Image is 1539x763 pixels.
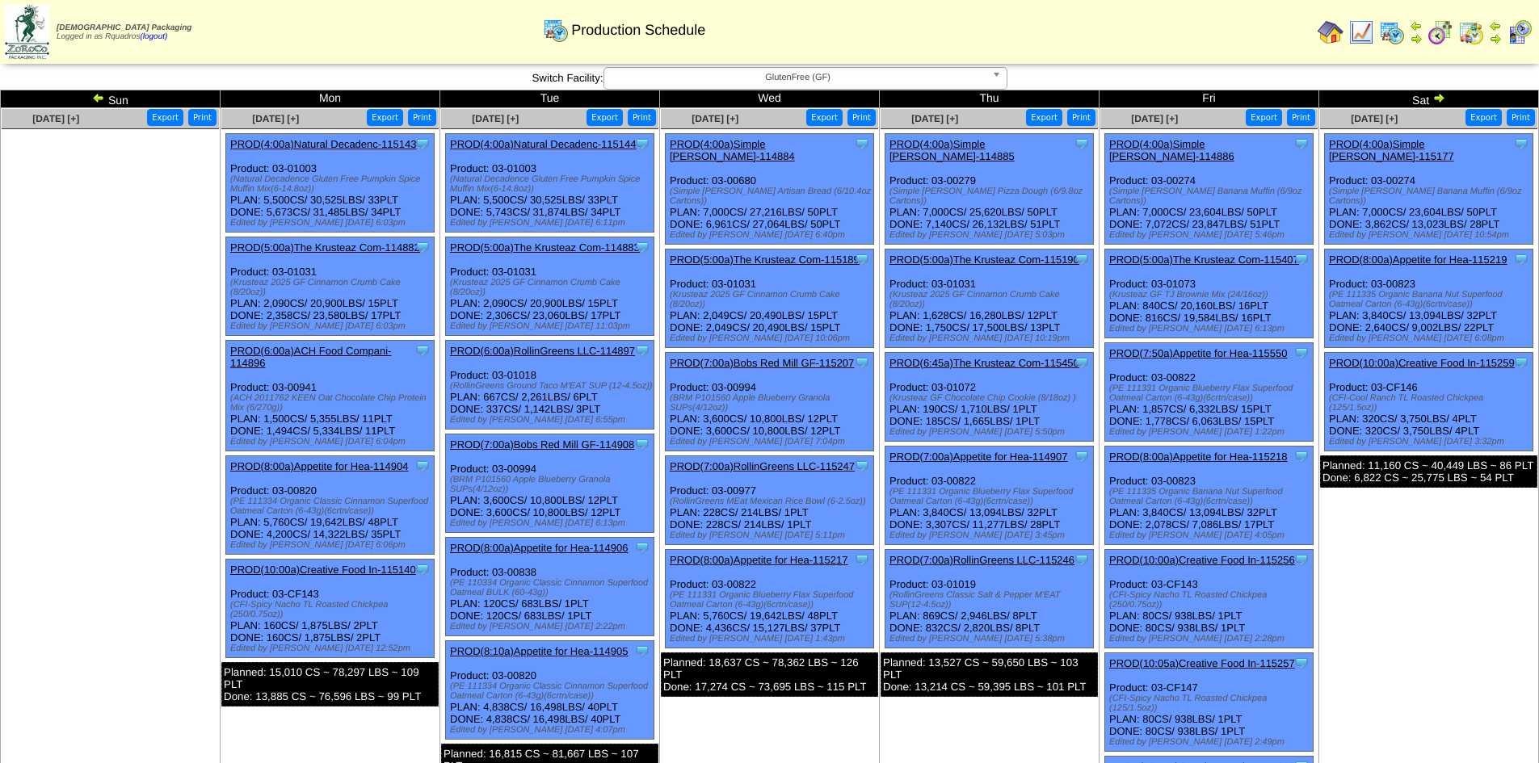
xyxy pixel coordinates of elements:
[1109,290,1313,300] div: (Krusteaz GF TJ Brownie Mix (24/16oz))
[1109,737,1313,747] div: Edited by [PERSON_NAME] [DATE] 2:49pm
[660,90,880,108] td: Wed
[5,5,49,59] img: zoroco-logo-small.webp
[1109,590,1313,610] div: (CFI-Spicy Nacho TL Roasted Chickpea (250/0.75oz))
[670,460,855,472] a: PROD(7:00a)RollinGreens LLC-115247
[666,550,874,648] div: Product: 03-00822 PLAN: 5,760CS / 19,642LBS / 48PLT DONE: 4,436CS / 15,127LBS / 37PLT
[1109,138,1234,162] a: PROD(4:00a)Simple [PERSON_NAME]-114886
[889,187,1093,206] div: (Simple [PERSON_NAME] Pizza Dough (6/9.8oz Cartons))
[670,590,873,610] div: (PE 111331 Organic Blueberry Flax Superfood Oatmeal Carton (6-43g)(6crtn/case))
[1105,446,1314,545] div: Product: 03-00823 PLAN: 3,840CS / 13,094LBS / 32PLT DONE: 2,078CS / 7,086LBS / 17PLT
[670,254,860,266] a: PROD(5:00a)The Krusteaz Com-115189
[889,357,1079,369] a: PROD(6:45a)The Krusteaz Com-115450
[666,353,874,451] div: Product: 03-00994 PLAN: 3,600CS / 10,800LBS / 12PLT DONE: 3,600CS / 10,800LBS / 12PLT
[450,278,654,297] div: (Krusteaz 2025 GF Cinnamon Crumb Cake (8/20oz))
[1109,487,1313,506] div: (PE 111335 Organic Banana Nut Superfood Oatmeal Carton (6-43g)(6crtn/case))
[889,487,1093,506] div: (PE 111331 Organic Blueberry Flax Superfood Oatmeal Carton (6-43g)(6crtn/case))
[889,290,1093,309] div: (Krusteaz 2025 GF Cinnamon Crumb Cake (8/20oz))
[1293,251,1310,267] img: Tooltip
[1329,187,1533,206] div: (Simple [PERSON_NAME] Banana Muffin (6/9oz Cartons))
[1329,290,1533,309] div: (PE 111335 Organic Banana Nut Superfood Oatmeal Carton (6-43g)(6crtn/case))
[1109,427,1313,437] div: Edited by [PERSON_NAME] [DATE] 1:22pm
[1318,19,1343,45] img: home.gif
[666,134,874,245] div: Product: 03-00680 PLAN: 7,000CS / 27,216LBS / 50PLT DONE: 6,961CS / 27,064LBS / 50PLT
[221,662,439,706] div: Planned: 15,010 CS ~ 78,297 LBS ~ 109 PLT Done: 13,885 CS ~ 76,596 LBS ~ 99 PLT
[450,681,654,701] div: (PE 111334 Organic Classic Cinnamon Superfood Oatmeal Carton (6-43g)(6crtn/case))
[1293,136,1310,152] img: Tooltip
[230,564,416,576] a: PROD(10:00a)Creative Food In-115140
[692,113,738,124] a: [DATE] [+]
[230,321,434,331] div: Edited by [PERSON_NAME] [DATE] 6:03pm
[854,251,870,267] img: Tooltip
[230,460,408,472] a: PROD(8:00a)Appetite for Hea-114904
[226,237,435,336] div: Product: 03-01031 PLAN: 2,090CS / 20,900LBS / 15PLT DONE: 2,358CS / 23,580LBS / 17PLT
[230,218,434,228] div: Edited by [PERSON_NAME] [DATE] 6:03pm
[446,134,654,233] div: Product: 03-01003 PLAN: 5,500CS / 30,525LBS / 33PLT DONE: 5,743CS / 31,874LBS / 34PLT
[1410,19,1423,32] img: arrowleft.gif
[889,590,1093,610] div: (RollinGreens Classic Salt & Pepper M'EAT SUP(12-4.5oz))
[450,241,640,254] a: PROD(5:00a)The Krusteaz Com-114883
[1507,19,1533,45] img: calendarcustomer.gif
[450,321,654,331] div: Edited by [PERSON_NAME] [DATE] 11:03pm
[450,381,654,391] div: (RollinGreens Ground Taco M'EAT SUP (12-4.5oz))
[230,278,434,297] div: (Krusteaz 2025 GF Cinnamon Crumb Cake (8/20oz))
[230,393,434,413] div: (ACH 2011762 KEEN Oat Chocolate Chip Protein Mix (6/270g))
[1320,455,1537,488] div: Planned: 11,160 CS ~ 40,449 LBS ~ 86 PLT Done: 6,822 CS ~ 25,775 LBS ~ 54 PLT
[889,634,1093,644] div: Edited by [PERSON_NAME] [DATE] 5:38pm
[1131,113,1178,124] a: [DATE] [+]
[1105,249,1314,338] div: Product: 03-01073 PLAN: 840CS / 20,160LBS / 16PLT DONE: 816CS / 19,584LBS / 16PLT
[230,138,417,150] a: PROD(4:00a)Natural Decadenc-115143
[628,109,656,126] button: Print
[889,230,1093,240] div: Edited by [PERSON_NAME] [DATE] 5:03pm
[1325,249,1533,348] div: Product: 03-00823 PLAN: 3,840CS / 13,094LBS / 32PLT DONE: 2,640CS / 9,002LBS / 22PLT
[230,497,434,516] div: (PE 111334 Organic Classic Cinnamon Superfood Oatmeal Carton (6-43g)(6crtn/case))
[911,113,958,124] span: [DATE] [+]
[1109,657,1295,669] a: PROD(10:05a)Creative Food In-115257
[1109,451,1287,463] a: PROD(8:00a)Appetite for Hea-115218
[1329,437,1533,446] div: Edited by [PERSON_NAME] [DATE] 3:32pm
[32,113,79,124] a: [DATE] [+]
[1026,109,1062,126] button: Export
[450,578,654,597] div: (PE 110334 Organic Classic Cinnamon Superfood Oatmeal BULK (60-43g))
[670,333,873,343] div: Edited by [PERSON_NAME] [DATE] 10:06pm
[1513,354,1529,371] img: Tooltip
[1319,90,1539,108] td: Sat
[446,237,654,336] div: Product: 03-01031 PLAN: 2,090CS / 20,900LBS / 15PLT DONE: 2,306CS / 23,060LBS / 17PLT
[414,561,431,577] img: Tooltip
[670,393,873,413] div: (BRM P101560 Apple Blueberry Granola SUPs(4/12oz))
[634,239,650,255] img: Tooltip
[1109,187,1313,206] div: (Simple [PERSON_NAME] Banana Muffin (6/9oz Cartons))
[670,497,873,506] div: (RollinGreens MEat Mexican Rice Bowl (6-2.5oz))
[571,22,705,39] span: Production Schedule
[450,475,654,494] div: (BRM P101560 Apple Blueberry Granola SUPs(4/12oz))
[611,68,986,87] span: GlutenFree (GF)
[1428,19,1453,45] img: calendarblend.gif
[1109,254,1299,266] a: PROD(5:00a)The Krusteaz Com-115407
[885,353,1094,442] div: Product: 03-01072 PLAN: 190CS / 1,710LBS / 1PLT DONE: 185CS / 1,665LBS / 1PLT
[889,530,1093,540] div: Edited by [PERSON_NAME] [DATE] 3:45pm
[1329,393,1533,413] div: (CFI-Cool Ranch TL Roasted Chickpea (125/1.5oz))
[881,652,1098,697] div: Planned: 13,527 CS ~ 59,650 LBS ~ 103 PLT Done: 13,214 CS ~ 59,395 LBS ~ 101 PLT
[1351,113,1398,124] a: [DATE] [+]
[1100,90,1319,108] td: Fri
[472,113,519,124] span: [DATE] [+]
[1109,530,1313,540] div: Edited by [PERSON_NAME] [DATE] 4:05pm
[230,437,434,446] div: Edited by [PERSON_NAME] [DATE] 6:04pm
[414,136,431,152] img: Tooltip
[1,90,221,108] td: Sun
[414,342,431,358] img: Tooltip
[450,622,654,631] div: Edited by [PERSON_NAME] [DATE] 2:22pm
[252,113,299,124] a: [DATE] [+]
[670,357,854,369] a: PROD(7:00a)Bobs Red Mill GF-115207
[367,109,403,126] button: Export
[670,290,873,309] div: (Krusteaz 2025 GF Cinnamon Crumb Cake (8/20oz))
[1293,345,1310,361] img: Tooltip
[450,138,637,150] a: PROD(4:00a)Natural Decadenc-115144
[1246,109,1282,126] button: Export
[885,446,1094,545] div: Product: 03-00822 PLAN: 3,840CS / 13,094LBS / 32PLT DONE: 3,307CS / 11,277LBS / 28PLT
[1105,550,1314,648] div: Product: 03-CF143 PLAN: 80CS / 938LBS / 1PLT DONE: 80CS / 938LBS / 1PLT
[889,138,1015,162] a: PROD(4:00a)Simple [PERSON_NAME]-114885
[1325,134,1533,245] div: Product: 03-00274 PLAN: 7,000CS / 23,604LBS / 50PLT DONE: 3,862CS / 13,023LBS / 28PLT
[1074,448,1090,464] img: Tooltip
